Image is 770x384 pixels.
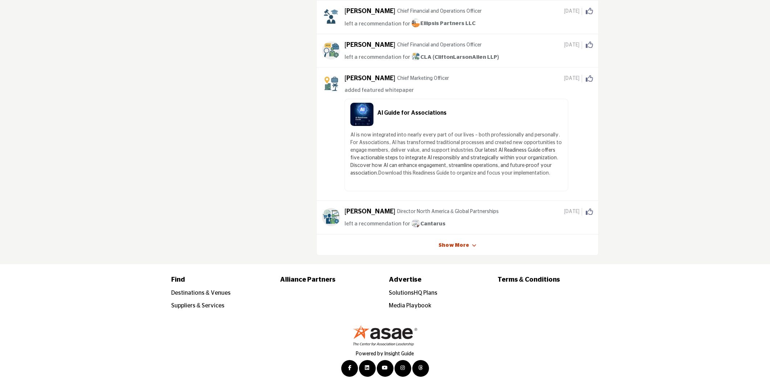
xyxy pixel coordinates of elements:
[322,75,340,93] img: avtar-image
[586,208,593,216] i: Click to Like this activity
[395,360,411,377] a: Instagram Link
[389,275,490,285] a: Advertise
[564,41,582,49] span: [DATE]
[397,208,499,216] p: Director North America & Global Partnerships
[345,8,395,16] h5: [PERSON_NAME]
[377,360,394,377] a: YouTube Link
[345,41,395,49] h5: [PERSON_NAME]
[411,21,475,26] span: Ellipsis Partners LLC
[411,19,475,28] a: imageEllipsis Partners LLC
[322,208,340,226] img: avtar-image
[353,324,418,346] img: No Site Logo
[498,275,599,285] a: Terms & Conditions
[411,19,420,28] img: image
[397,41,482,49] p: Chief Financial and Operations Officer
[345,221,410,226] span: left a recommendation for
[586,75,593,82] i: Click to Like this activity
[171,275,272,285] a: Find
[377,110,563,117] h5: AI Guide for Associations
[341,360,358,377] a: Facebook Link
[356,351,414,356] a: Powered by Insight Guide
[345,54,410,60] span: left a recommendation for
[564,75,582,82] span: [DATE]
[350,103,374,126] img: ai-guide-for-associations image
[280,275,381,285] a: Alliance Partners
[411,52,420,61] img: image
[586,41,593,49] i: Click to Like this activity
[389,303,431,309] a: Media Playbook
[564,8,582,15] span: [DATE]
[345,95,593,195] a: ai-guide-for-associations image AI Guide for Associations AI is now integrated into nearly every ...
[322,8,340,26] img: avtar-image
[322,41,340,60] img: avtar-image
[389,290,437,296] a: SolutionsHQ Plans
[411,220,445,229] a: imageCantarus
[412,360,429,377] a: Threads Link
[378,171,550,176] span: Download this Readiness Guide to organize and focus your implementation.
[350,132,562,153] span: AI is now integrated into nearly every part of our lives – both professionally and personally. Fo...
[411,53,499,62] a: imageCLA (CliftonLarsonAllen LLP)
[397,75,449,82] p: Chief Marketing Officer
[345,208,395,216] h5: [PERSON_NAME]
[345,87,414,93] span: added featured whitepaper
[564,208,582,216] span: [DATE]
[359,360,376,377] a: LinkedIn Link
[171,290,231,296] a: Destinations & Venues
[411,54,499,60] span: CLA (CliftonLarsonAllen LLP)
[439,242,469,249] a: Show More
[345,21,410,26] span: left a recommendation for
[397,8,482,15] p: Chief Financial and Operations Officer
[411,221,445,226] span: Cantarus
[411,219,420,228] img: image
[171,303,225,309] a: Suppliers & Services
[586,8,593,15] i: Click to Like this activity
[345,75,395,83] h5: [PERSON_NAME]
